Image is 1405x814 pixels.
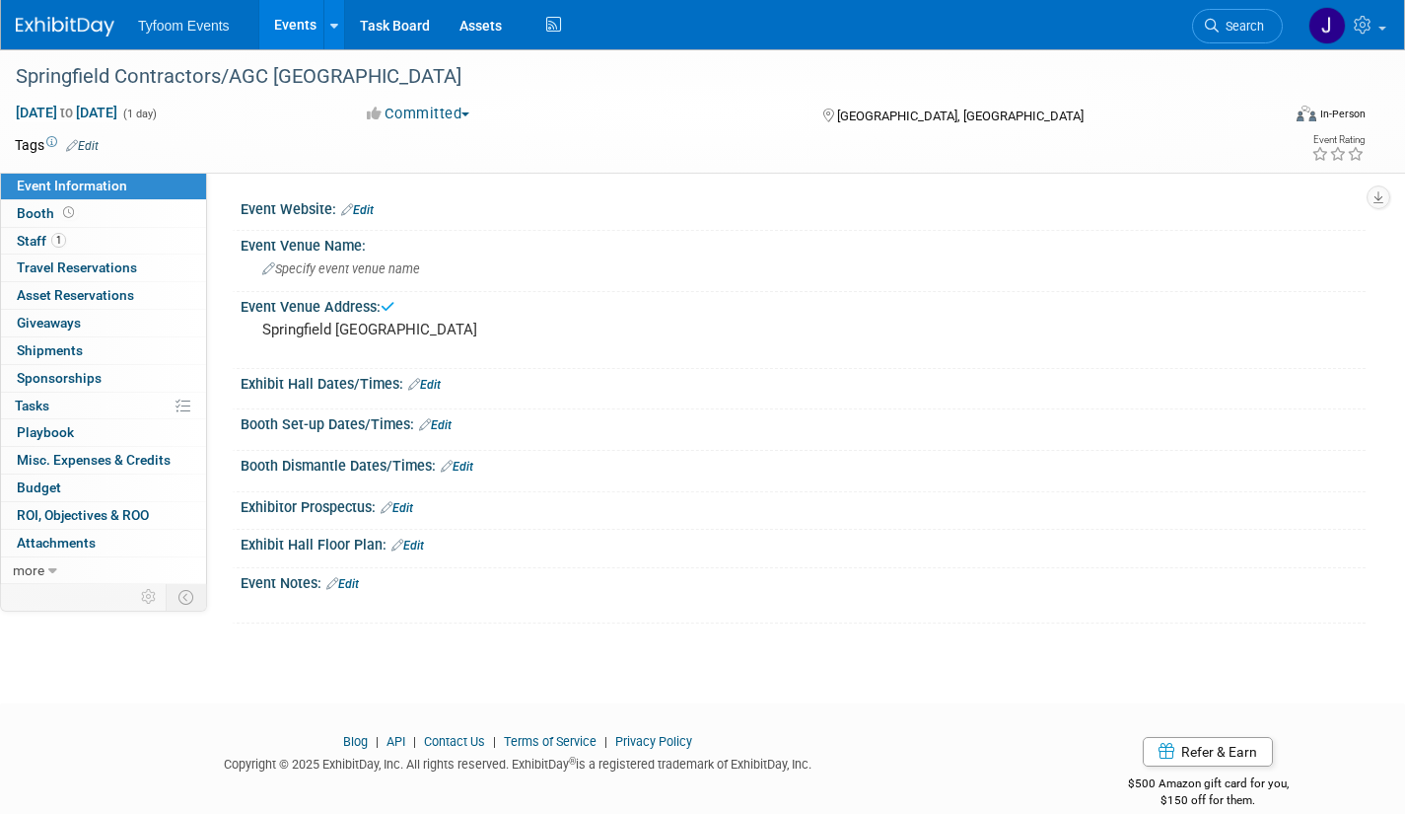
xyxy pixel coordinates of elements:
[9,59,1250,95] div: Springfield Contractors/AGC [GEOGRAPHIC_DATA]
[1297,106,1316,121] img: Format-Inperson.png
[17,535,96,551] span: Attachments
[15,398,49,413] span: Tasks
[1,502,206,529] a: ROI, Objectives & ROO
[241,194,1366,220] div: Event Website:
[138,18,230,34] span: Tyfoom Events
[17,178,127,193] span: Event Information
[1165,103,1366,132] div: Event Format
[1,530,206,556] a: Attachments
[1050,792,1366,809] div: $150 off for them.
[241,492,1366,518] div: Exhibitor Prospectus:
[1,173,206,199] a: Event Information
[386,734,405,749] a: API
[326,577,359,591] a: Edit
[15,104,118,121] span: [DATE] [DATE]
[569,756,576,767] sup: ®
[488,734,501,749] span: |
[241,409,1366,435] div: Booth Set-up Dates/Times:
[1,393,206,419] a: Tasks
[241,292,1366,317] div: Event Venue Address:
[615,734,692,749] a: Privacy Policy
[504,734,597,749] a: Terms of Service
[1,365,206,392] a: Sponsorships
[1143,737,1273,767] a: Refer & Earn
[1,200,206,227] a: Booth
[1311,135,1365,145] div: Event Rating
[441,460,473,474] a: Edit
[1,475,206,501] a: Budget
[17,507,149,523] span: ROI, Objectives & ROO
[17,205,78,221] span: Booth
[1,447,206,474] a: Misc. Expenses & Credits
[1,419,206,446] a: Playbook
[17,233,66,249] span: Staff
[13,562,44,578] span: more
[132,584,167,610] td: Personalize Event Tab Strip
[1219,19,1264,34] span: Search
[371,734,384,749] span: |
[121,108,157,120] span: (1 day)
[1,228,206,255] a: Staff1
[241,451,1366,477] div: Booth Dismantle Dates/Times:
[241,530,1366,555] div: Exhibit Hall Floor Plan:
[57,105,76,120] span: to
[1,282,206,309] a: Asset Reservations
[1,557,206,584] a: more
[16,17,114,37] img: ExhibitDay
[51,233,66,248] span: 1
[360,104,477,124] button: Committed
[1,310,206,336] a: Giveaways
[241,369,1366,395] div: Exhibit Hall Dates/Times:
[15,135,99,155] td: Tags
[1050,763,1366,808] div: $500 Amazon gift card for you,
[17,370,102,386] span: Sponsorships
[17,480,61,495] span: Budget
[391,539,424,553] a: Edit
[17,452,171,468] span: Misc. Expenses & Credits
[17,315,81,331] span: Giveaways
[599,734,612,749] span: |
[262,321,687,338] pre: Springfield [GEOGRAPHIC_DATA]
[1308,7,1346,44] img: Jason Cuskelly
[17,259,137,275] span: Travel Reservations
[837,109,1084,123] span: [GEOGRAPHIC_DATA], [GEOGRAPHIC_DATA]
[17,287,134,303] span: Asset Reservations
[1,255,206,281] a: Travel Reservations
[408,734,421,749] span: |
[59,205,78,220] span: Booth not reserved yet
[17,342,83,358] span: Shipments
[1319,107,1366,121] div: In-Person
[381,501,413,515] a: Edit
[1,337,206,364] a: Shipments
[341,203,374,217] a: Edit
[408,378,441,392] a: Edit
[17,424,74,440] span: Playbook
[241,231,1366,256] div: Event Venue Name:
[262,261,420,276] span: Specify event venue name
[66,139,99,153] a: Edit
[424,734,485,749] a: Contact Us
[419,418,452,432] a: Edit
[1192,9,1283,43] a: Search
[15,751,1020,774] div: Copyright © 2025 ExhibitDay, Inc. All rights reserved. ExhibitDay is a registered trademark of Ex...
[167,584,207,610] td: Toggle Event Tabs
[241,568,1366,594] div: Event Notes:
[343,734,368,749] a: Blog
